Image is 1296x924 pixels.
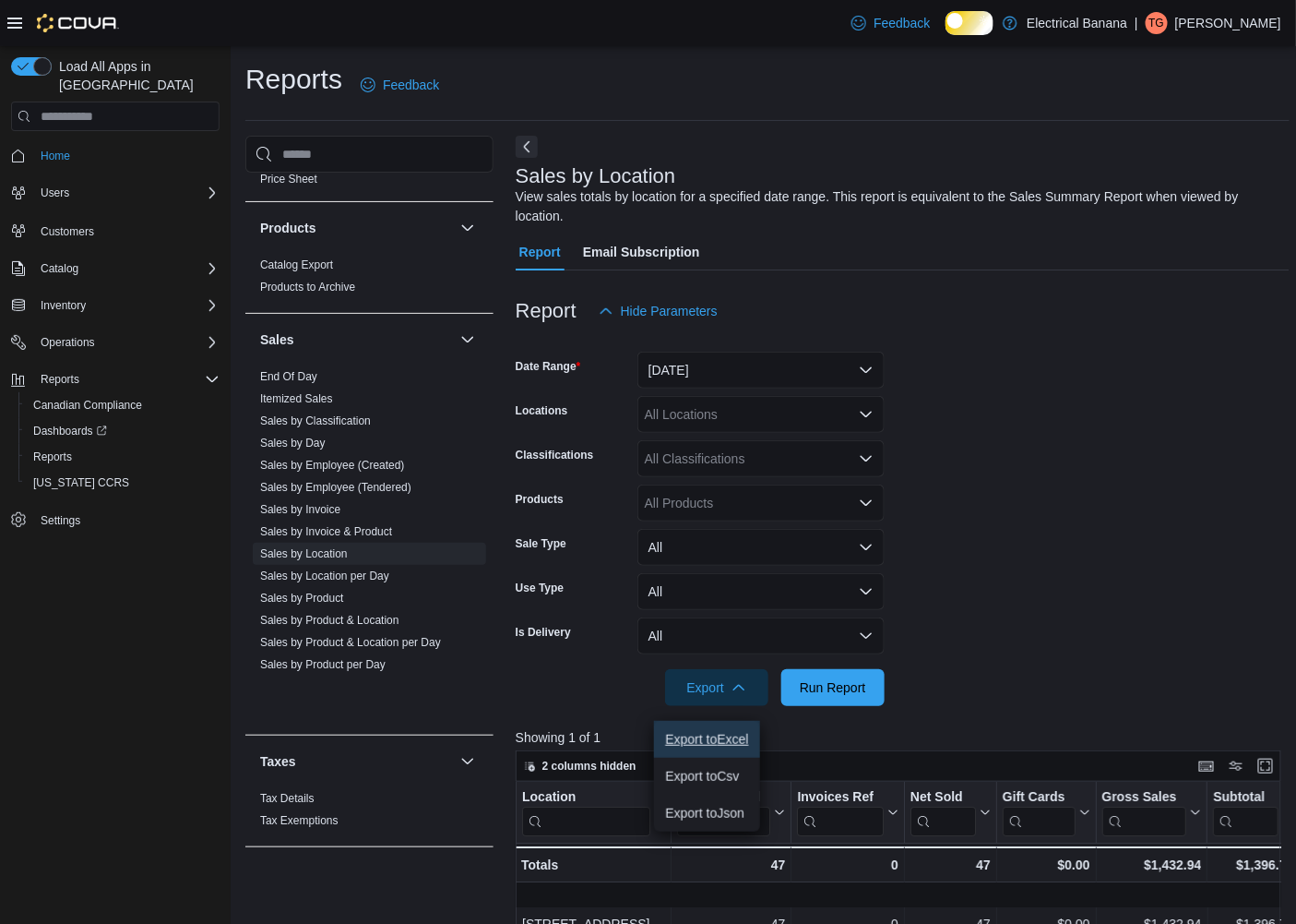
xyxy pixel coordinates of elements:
[457,217,479,239] button: Products
[33,294,220,317] span: Inventory
[542,759,636,774] span: 2 columns hidden
[1003,789,1090,836] button: Gift Cards
[33,509,220,532] span: Settings
[4,366,227,392] button: Reports
[260,814,339,827] a: Tax Exemptions
[665,806,748,821] span: Export to Json
[654,795,759,832] button: Export toJson
[41,261,78,276] span: Catalog
[910,789,976,836] div: Net Sold
[844,5,937,42] a: Feedback
[1225,755,1247,777] button: Display options
[260,525,392,538] a: Sales by Invoice & Product
[245,168,493,201] div: Pricing
[677,854,785,876] div: 47
[260,458,405,473] span: Sales by Employee (Created)
[521,854,665,876] div: Totals
[260,636,441,649] a: Sales by Product & Location per Day
[4,256,227,282] button: Catalog
[646,755,728,777] button: Sort fields
[874,14,930,32] span: Feedback
[910,854,991,876] div: 47
[260,436,326,450] span: Sales by Day
[260,173,317,186] a: Price Sheet
[33,331,220,354] span: Operations
[591,293,725,330] button: Hide Parameters
[516,136,538,158] button: Next
[33,258,220,280] span: Catalog
[353,66,446,103] a: Feedback
[516,581,564,595] label: Use Type
[260,219,316,237] h3: Products
[260,524,392,539] span: Sales by Invoice & Product
[859,407,874,422] button: Open list of options
[1213,854,1293,876] div: $1,396.75
[260,547,348,560] a: Sales by Location
[33,221,101,243] a: Customers
[260,658,386,671] a: Sales by Product per Day
[41,372,79,387] span: Reports
[260,657,386,672] span: Sales by Product per Day
[33,368,220,390] span: Reports
[260,437,326,450] a: Sales by Day
[516,403,568,418] label: Locations
[1135,12,1138,34] p: |
[1101,854,1201,876] div: $1,432.94
[583,234,700,270] span: Email Subscription
[18,418,227,444] a: Dashboards
[260,330,453,349] button: Sales
[516,300,577,322] h3: Report
[797,854,898,876] div: 0
[522,789,665,836] button: Location
[33,398,142,413] span: Canadian Compliance
[654,758,759,795] button: Export toCsv
[260,791,315,806] span: Tax Details
[677,789,770,807] div: Invoices Sold
[33,182,220,204] span: Users
[33,424,107,438] span: Dashboards
[516,359,581,374] label: Date Range
[33,475,129,490] span: [US_STATE] CCRS
[4,330,227,355] button: Operations
[33,450,72,464] span: Reports
[37,14,119,32] img: Cova
[260,258,333,272] span: Catalog Export
[245,254,493,313] div: Products
[41,298,86,313] span: Inventory
[33,182,77,204] button: Users
[33,331,102,354] button: Operations
[665,769,748,784] span: Export to Csv
[1101,789,1201,836] button: Gross Sales
[41,149,70,163] span: Home
[859,496,874,510] button: Open list of options
[260,546,348,561] span: Sales by Location
[654,721,759,758] button: Export toExcel
[516,625,571,640] label: Is Delivery
[33,258,86,280] button: Catalog
[621,302,718,320] span: Hide Parameters
[33,145,77,167] a: Home
[260,391,333,406] span: Itemized Sales
[260,503,340,516] a: Sales by Invoice
[260,280,355,294] span: Products to Archive
[637,573,885,610] button: All
[245,61,342,98] h1: Reports
[260,570,389,582] a: Sales by Location per Day
[260,813,339,828] span: Tax Exemptions
[1101,789,1186,836] div: Gross Sales
[1003,789,1076,836] div: Gift Card Sales
[516,492,564,507] label: Products
[260,591,344,606] span: Sales by Product
[1213,789,1278,836] div: Subtotal
[260,592,344,605] a: Sales by Product
[1149,12,1165,34] span: TG
[676,669,757,706] span: Export
[26,420,220,442] span: Dashboards
[517,755,644,777] button: 2 columns hidden
[260,792,315,805] a: Tax Details
[260,258,333,271] a: Catalog Export
[1146,12,1168,34] div: Ted Gzebb
[18,444,227,470] button: Reports
[260,414,371,428] span: Sales by Classification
